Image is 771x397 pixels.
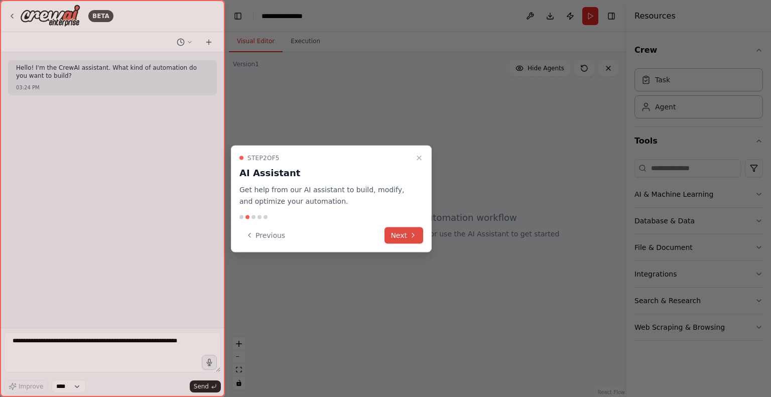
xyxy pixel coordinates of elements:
button: Close walkthrough [413,152,425,164]
button: Previous [239,227,291,243]
h3: AI Assistant [239,166,411,180]
p: Get help from our AI assistant to build, modify, and optimize your automation. [239,184,411,207]
button: Next [384,227,423,243]
span: Step 2 of 5 [247,154,280,162]
button: Hide left sidebar [231,9,245,23]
